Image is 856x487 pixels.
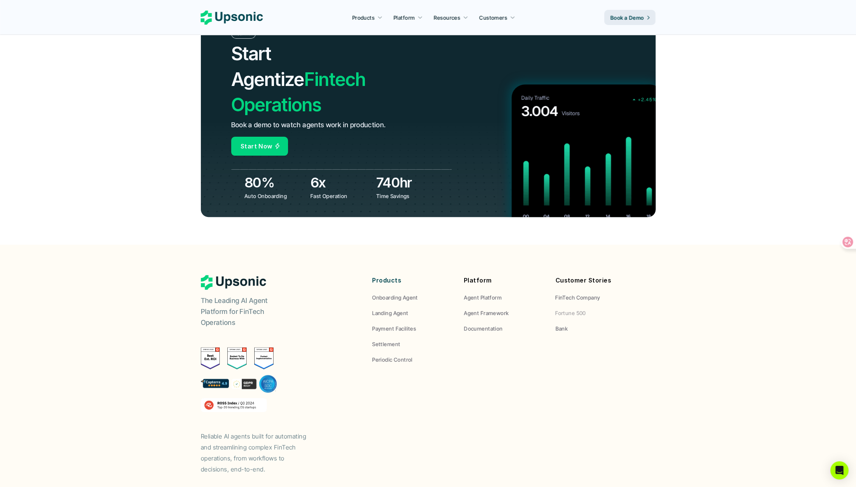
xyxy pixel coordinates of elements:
[555,275,635,286] p: Customer Stories
[231,120,386,131] p: Book a demo to watch agents work in production.
[376,173,438,192] h3: 740hr
[393,14,415,22] p: Platform
[464,325,502,332] p: Documentation
[434,14,460,22] p: Resources
[372,356,452,364] a: Periodic Control
[464,275,544,286] p: Platform
[372,293,418,301] p: Onboarding Agent
[201,295,296,328] p: The Leading AI Agent Platform for FinTech Operations
[372,309,408,317] p: Landing Agent
[464,293,502,301] p: Agent Platform
[372,325,452,332] a: Payment Facilites
[555,325,568,332] p: Bank
[610,14,644,22] p: Book a Demo
[372,275,452,286] p: Products
[310,173,372,192] h3: 6x
[372,309,452,317] a: Landing Agent
[244,192,305,200] p: Auto Onboarding
[464,325,544,332] a: Documentation
[347,11,387,24] a: Products
[604,10,656,25] a: Book a Demo
[310,192,371,200] p: Fast Operation
[352,14,374,22] p: Products
[555,309,586,317] p: Fortune 500
[241,141,272,152] p: Start Now
[830,461,848,479] div: Open Intercom Messenger
[376,192,437,200] p: Time Savings
[372,325,416,332] p: Payment Facilites
[372,340,400,348] p: Settlement
[231,42,304,90] span: Start Agentize
[244,173,307,192] h3: 80%
[464,309,509,317] p: Agent Framework
[231,41,408,117] h2: Fintech Operations
[201,431,315,475] p: Reliable AI agents built for automating and streamlining complex FinTech operations, from workflo...
[479,14,507,22] p: Customers
[555,293,600,301] p: FinTech Company
[372,356,413,364] p: Periodic Control
[372,340,452,348] a: Settlement
[372,293,452,301] a: Onboarding Agent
